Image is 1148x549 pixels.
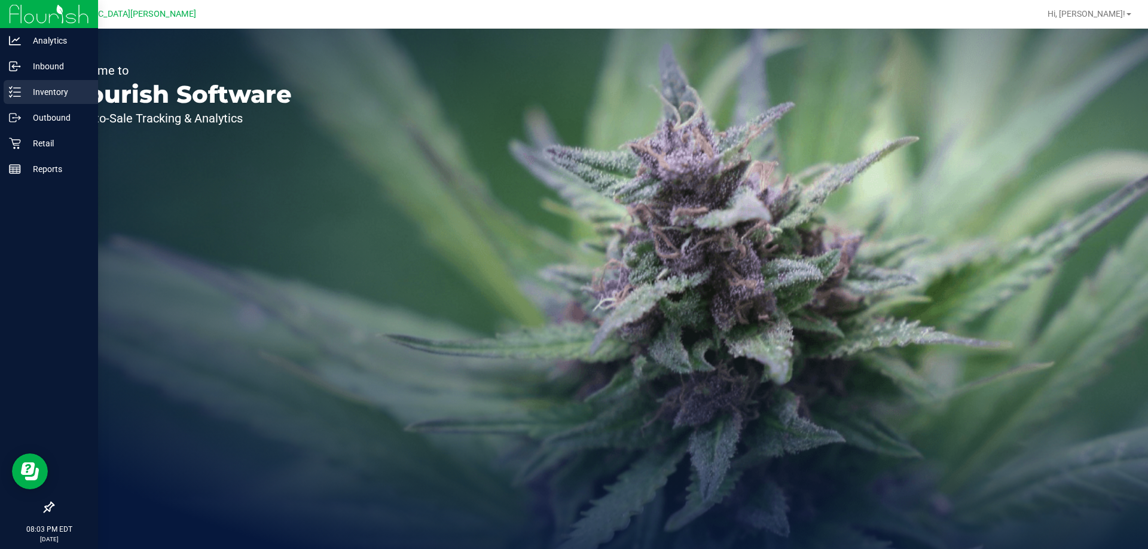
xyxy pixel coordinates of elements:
[21,59,93,73] p: Inbound
[21,136,93,151] p: Retail
[5,524,93,535] p: 08:03 PM EDT
[9,60,21,72] inline-svg: Inbound
[9,86,21,98] inline-svg: Inventory
[1048,9,1125,19] span: Hi, [PERSON_NAME]!
[21,162,93,176] p: Reports
[5,535,93,544] p: [DATE]
[21,85,93,99] p: Inventory
[48,9,196,19] span: [GEOGRAPHIC_DATA][PERSON_NAME]
[9,137,21,149] inline-svg: Retail
[9,35,21,47] inline-svg: Analytics
[65,82,292,106] p: Flourish Software
[21,33,93,48] p: Analytics
[9,112,21,124] inline-svg: Outbound
[9,163,21,175] inline-svg: Reports
[65,112,292,124] p: Seed-to-Sale Tracking & Analytics
[21,111,93,125] p: Outbound
[12,453,48,489] iframe: Resource center
[65,65,292,76] p: Welcome to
